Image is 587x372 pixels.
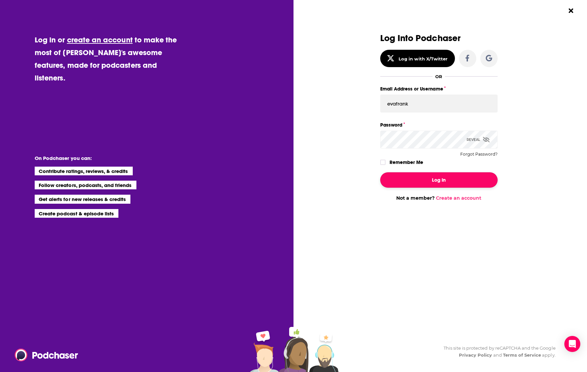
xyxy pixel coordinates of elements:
input: Email Address or Username [380,95,498,113]
li: Get alerts for new releases & credits [35,195,130,203]
img: Podchaser - Follow, Share and Rate Podcasts [15,349,79,361]
li: Follow creators, podcasts, and friends [35,181,136,189]
div: Not a member? [380,195,498,201]
button: Log In [380,172,498,188]
a: create an account [67,35,133,44]
a: Terms of Service [503,352,541,358]
div: Reveal [467,131,490,149]
li: Contribute ratings, reviews, & credits [35,167,133,175]
div: OR [435,74,442,79]
button: Close Button [565,4,577,17]
div: Open Intercom Messenger [564,336,580,352]
label: Password [380,121,498,129]
label: Email Address or Username [380,84,498,93]
li: On Podchaser you can: [35,155,168,161]
button: Log in with X/Twitter [380,50,455,67]
div: This site is protected by reCAPTCHA and the Google and apply. [438,345,556,359]
h3: Log Into Podchaser [380,33,498,43]
button: Forgot Password? [460,152,498,157]
li: Create podcast & episode lists [35,209,118,218]
a: Create an account [436,195,481,201]
a: Privacy Policy [459,352,492,358]
div: Log in with X/Twitter [399,56,448,61]
a: Podchaser - Follow, Share and Rate Podcasts [15,349,73,361]
label: Remember Me [390,158,423,167]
